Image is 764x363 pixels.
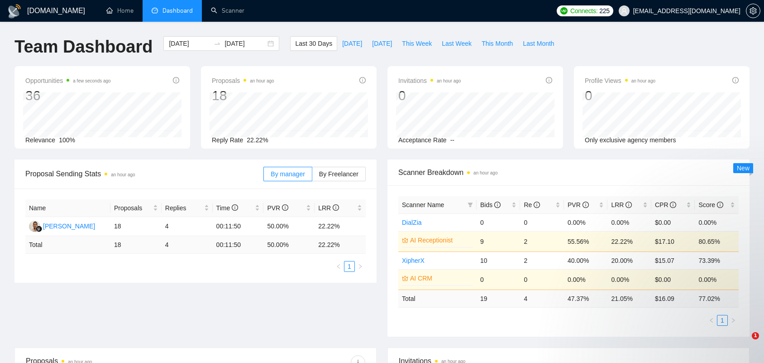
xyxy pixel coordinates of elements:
td: 9 [477,231,520,252]
td: 0 [520,269,564,290]
a: AI Receptionist [410,235,471,245]
a: 1 [344,261,354,271]
span: By Freelancer [319,170,358,178]
span: Scanner Breakdown [398,167,739,178]
span: user [621,8,627,14]
td: 4 [162,217,213,236]
div: 36 [25,87,111,104]
span: info-circle [359,77,366,83]
span: info-circle [546,77,552,83]
button: [DATE] [367,36,397,51]
span: This Week [402,39,432,48]
td: 0 [477,213,520,231]
span: dashboard [152,7,158,14]
span: Re [524,201,540,208]
td: $0.00 [651,213,695,231]
td: 40.00% [564,252,608,269]
td: 4 [520,290,564,307]
td: 0.00% [564,213,608,231]
button: Last Month [518,36,559,51]
span: to [214,40,221,47]
a: DY[PERSON_NAME] [29,222,95,229]
h1: Team Dashboard [14,36,153,58]
td: 18 [110,236,162,254]
span: left [336,264,341,269]
img: gigradar-bm.png [36,226,42,232]
td: Total [25,236,110,254]
span: Relevance [25,136,55,144]
td: 0.00% [695,213,739,231]
time: an hour ago [473,170,497,175]
time: a few seconds ago [73,78,110,83]
button: setting [746,4,760,18]
span: Scanner Name [402,201,444,208]
input: Start date [169,39,210,48]
span: info-circle [232,204,238,211]
span: Proposal Sending Stats [25,168,263,179]
td: 22.22% [315,217,366,236]
span: [DATE] [342,39,362,48]
td: 55.56% [564,231,608,252]
td: 2 [520,231,564,252]
span: This Month [482,39,513,48]
span: Profile Views [585,75,655,86]
span: Connects: [570,6,597,16]
time: an hour ago [250,78,274,83]
img: logo [7,4,22,19]
span: info-circle [534,202,540,208]
span: crown [402,275,408,281]
button: [DATE] [337,36,367,51]
li: Next Page [355,261,366,272]
button: This Week [397,36,437,51]
time: an hour ago [437,78,461,83]
a: searchScanner [211,7,244,15]
span: info-circle [333,204,339,211]
a: homeHome [106,7,134,15]
td: 0.00% [564,269,608,290]
td: 00:11:50 [213,236,264,254]
span: Opportunities [25,75,111,86]
span: Reply Rate [212,136,243,144]
span: filter [468,202,473,208]
td: 18 [110,217,162,236]
a: DialZia [402,219,422,226]
span: Dashboard [162,7,193,15]
th: Proposals [110,199,162,217]
span: Invitations [398,75,461,86]
td: 50.00 % [263,236,315,254]
a: XipherX [402,257,425,264]
span: Replies [165,203,202,213]
span: info-circle [494,202,501,208]
button: Last 30 Days [290,36,337,51]
span: Proposals [212,75,274,86]
span: right [358,264,363,269]
input: End date [224,39,266,48]
span: info-circle [583,202,589,208]
td: 0.00% [607,213,651,231]
span: PVR [267,204,288,212]
td: 20.00% [607,252,651,269]
td: $15.07 [651,252,695,269]
div: 0 [398,87,461,104]
img: upwork-logo.png [560,7,568,15]
td: 22.22% [607,231,651,252]
span: -- [450,136,454,144]
span: New [737,165,750,172]
td: 80.65% [695,231,739,252]
span: crown [402,237,408,243]
span: 1 [752,332,759,339]
span: setting [746,7,760,15]
a: AI CRM [410,273,471,283]
span: 22.22% [247,136,268,144]
td: 0 [520,213,564,231]
span: 100% [59,136,75,144]
span: Proposals [114,203,151,213]
th: Name [25,199,110,217]
td: $17.10 [651,231,695,252]
span: info-circle [732,77,739,83]
button: This Month [477,36,518,51]
th: Replies [162,199,213,217]
span: CPR [655,201,676,208]
td: 22.22 % [315,236,366,254]
iframe: Intercom live chat [733,332,755,354]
